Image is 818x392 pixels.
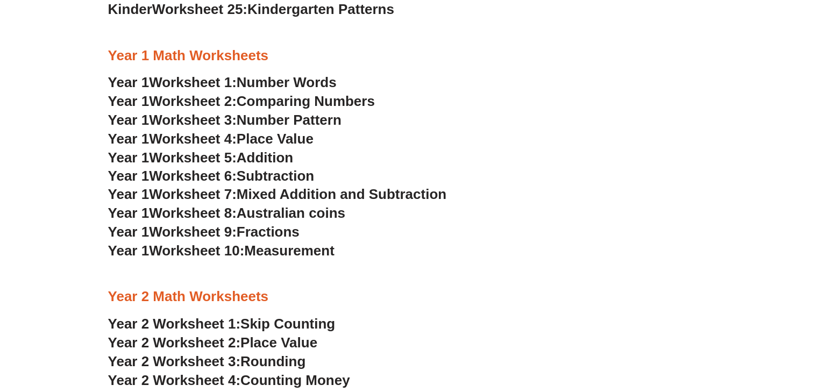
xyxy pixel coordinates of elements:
span: Mixed Addition and Subtraction [237,186,446,202]
a: Year 1Worksheet 5:Addition [108,149,294,166]
span: Year 2 Worksheet 4: [108,372,241,388]
span: Year 2 Worksheet 3: [108,353,241,369]
span: Number Pattern [237,112,342,128]
span: Australian coins [237,205,345,221]
a: Year 2 Worksheet 1:Skip Counting [108,316,336,332]
a: Year 1Worksheet 1:Number Words [108,74,337,90]
span: Year 2 Worksheet 2: [108,334,241,351]
span: Worksheet 4: [149,131,237,147]
span: Place Value [240,334,317,351]
span: Fractions [237,224,300,240]
a: Year 1Worksheet 8:Australian coins [108,205,345,221]
span: Year 2 Worksheet 1: [108,316,241,332]
span: Worksheet 3: [149,112,237,128]
a: Year 1Worksheet 2:Comparing Numbers [108,93,375,109]
a: Year 2 Worksheet 2:Place Value [108,334,318,351]
span: Place Value [237,131,314,147]
span: Measurement [244,243,335,259]
span: Worksheet 9: [149,224,237,240]
span: Counting Money [240,372,350,388]
span: Rounding [240,353,305,369]
span: Skip Counting [240,316,335,332]
span: Kindergarten Patterns [247,1,394,17]
a: Year 1Worksheet 3:Number Pattern [108,112,342,128]
a: Year 1Worksheet 10:Measurement [108,243,335,259]
span: Number Words [237,74,337,90]
iframe: Chat Widget [639,270,818,392]
a: Year 2 Worksheet 4:Counting Money [108,372,350,388]
h3: Year 2 Math Worksheets [108,288,710,306]
h3: Year 1 Math Worksheets [108,47,710,65]
a: Year 1Worksheet 6:Subtraction [108,168,315,184]
span: Worksheet 10: [149,243,244,259]
span: Comparing Numbers [237,93,375,109]
span: Addition [237,149,293,166]
a: Year 2 Worksheet 3:Rounding [108,353,306,369]
span: Worksheet 25: [152,1,247,17]
span: Worksheet 7: [149,186,237,202]
span: Worksheet 8: [149,205,237,221]
span: Worksheet 5: [149,149,237,166]
span: Worksheet 1: [149,74,237,90]
span: Kinder [108,1,152,17]
span: Worksheet 6: [149,168,237,184]
span: Subtraction [237,168,314,184]
span: Worksheet 2: [149,93,237,109]
a: Year 1Worksheet 9:Fractions [108,224,300,240]
a: Year 1Worksheet 4:Place Value [108,131,314,147]
a: Year 1Worksheet 7:Mixed Addition and Subtraction [108,186,447,202]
